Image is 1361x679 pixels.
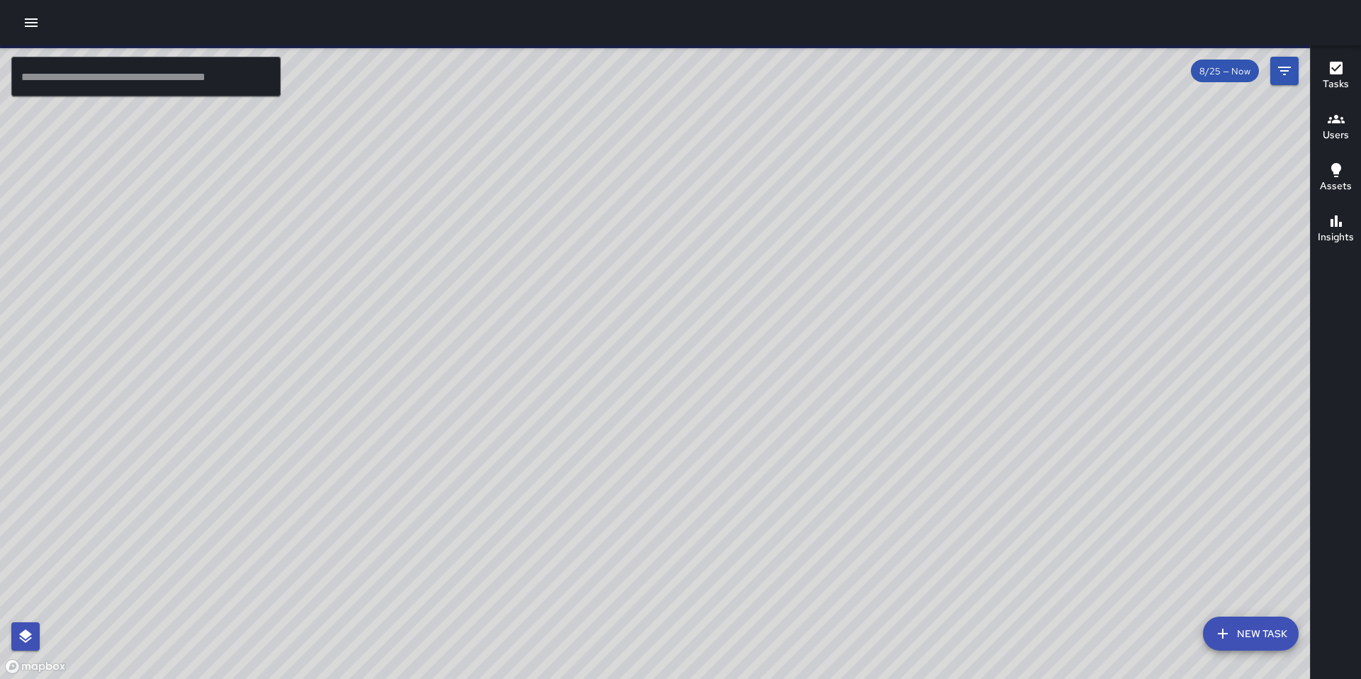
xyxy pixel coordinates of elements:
[1311,153,1361,204] button: Assets
[1270,57,1299,85] button: Filters
[1320,179,1352,194] h6: Assets
[1311,51,1361,102] button: Tasks
[1323,128,1349,143] h6: Users
[1191,65,1259,77] span: 8/25 — Now
[1203,617,1299,651] button: New Task
[1311,102,1361,153] button: Users
[1318,230,1354,245] h6: Insights
[1323,77,1349,92] h6: Tasks
[1311,204,1361,255] button: Insights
